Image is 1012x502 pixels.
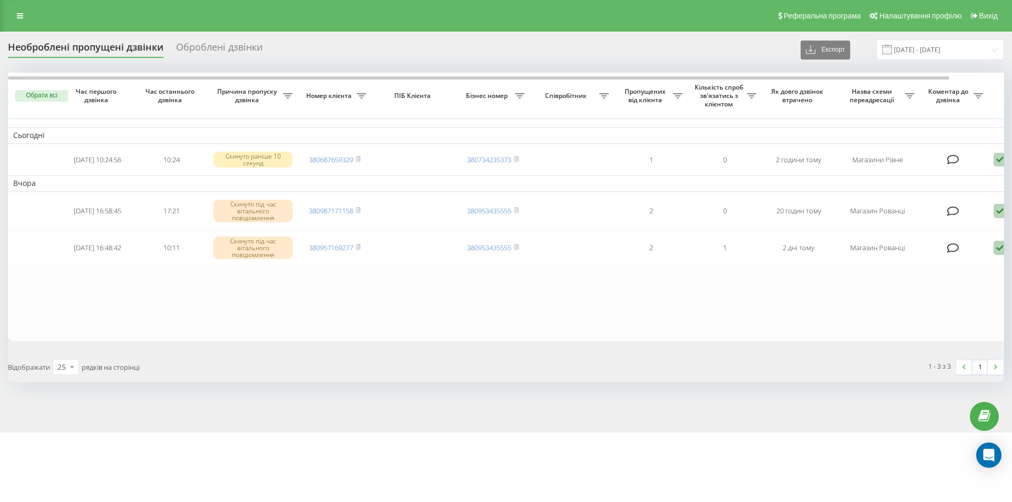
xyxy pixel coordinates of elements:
[688,146,762,174] td: 0
[134,231,208,265] td: 10:11
[213,152,293,168] div: Скинуто раніше 10 секунд
[688,231,762,265] td: 1
[835,146,920,174] td: Магазини Рівне
[309,243,353,252] a: 380957169277
[972,360,988,375] a: 1
[614,194,688,229] td: 2
[134,146,208,174] td: 10:24
[467,243,511,252] a: 380953435555
[835,194,920,229] td: Магазин Рованці
[461,92,515,100] span: Бізнес номер
[784,12,861,20] span: Реферальна програма
[8,42,163,58] div: Необроблені пропущені дзвінки
[303,92,357,100] span: Номер клієнта
[619,87,673,104] span: Пропущених від клієнта
[309,206,353,215] a: 380987171158
[835,231,920,265] td: Магазин Рованці
[535,92,599,100] span: Співробітник
[841,87,905,104] span: Назва схеми переадресації
[976,442,1001,468] div: Open Intercom Messenger
[57,362,66,372] div: 25
[762,194,835,229] td: 20 годин тому
[801,41,850,60] button: Експорт
[762,146,835,174] td: 2 години тому
[134,194,208,229] td: 17:21
[213,87,283,104] span: Причина пропуску дзвінка
[614,231,688,265] td: 2
[69,87,126,104] span: Час першого дзвінка
[213,200,293,223] div: Скинуто під час вітального повідомлення
[15,90,68,102] button: Обрати всі
[61,146,134,174] td: [DATE] 10:24:56
[61,231,134,265] td: [DATE] 16:48:42
[143,87,200,104] span: Час останнього дзвінка
[925,87,974,104] span: Коментар до дзвінка
[693,83,747,108] span: Кількість спроб зв'язатись з клієнтом
[928,361,951,371] div: 1 - 3 з 3
[213,237,293,260] div: Скинуто під час вітального повідомлення
[467,155,511,164] a: 380734235373
[467,206,511,215] a: 380953435555
[8,362,50,372] span: Відображати
[82,362,140,372] span: рядків на сторінці
[762,231,835,265] td: 2 дні тому
[614,146,688,174] td: 1
[309,155,353,164] a: 380687659329
[176,42,262,58] div: Оброблені дзвінки
[61,194,134,229] td: [DATE] 16:58:45
[979,12,998,20] span: Вихід
[879,12,961,20] span: Налаштування профілю
[770,87,827,104] span: Як довго дзвінок втрачено
[381,92,447,100] span: ПІБ Клієнта
[688,194,762,229] td: 0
